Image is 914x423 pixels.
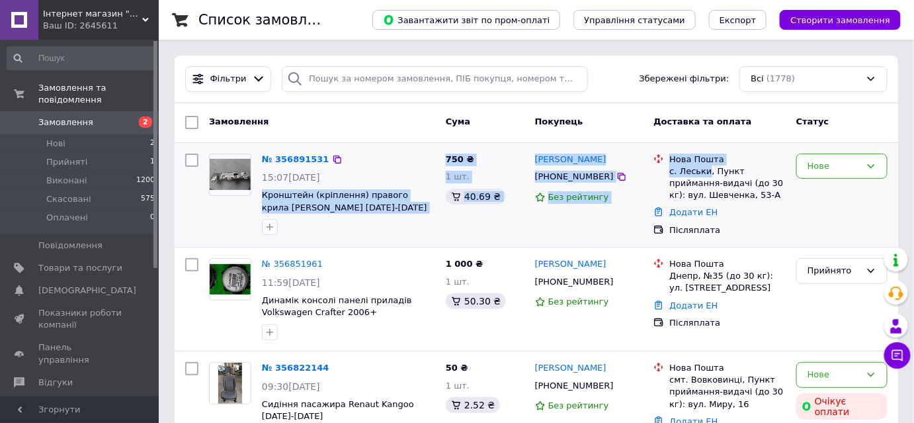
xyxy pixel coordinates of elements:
[209,362,251,404] a: Фото товару
[209,154,251,196] a: Фото товару
[709,10,767,30] button: Експорт
[535,117,583,126] span: Покупець
[669,374,786,410] div: смт. Вовковинці, Пункт приймання-видачі (до 30 кг): вул. Миру, 16
[669,207,718,217] a: Додати ЕН
[262,381,320,392] span: 09:30[DATE]
[46,193,91,205] span: Скасовані
[446,293,506,309] div: 50.30 ₴
[46,156,87,168] span: Прийняті
[446,171,470,181] span: 1 шт.
[262,259,323,269] a: № 356851961
[210,73,247,85] span: Фільтри
[446,189,506,205] div: 40.69 ₴
[884,342,911,369] button: Чат з покупцем
[38,307,122,331] span: Показники роботи компанії
[38,342,122,365] span: Панель управління
[150,138,155,150] span: 2
[262,295,412,318] a: Динамік консолі панелі приладів Volkswagen Crafter 2006+
[669,317,786,329] div: Післяплата
[548,192,609,202] span: Без рейтингу
[262,172,320,183] span: 15:07[DATE]
[46,175,87,187] span: Виконані
[767,15,901,24] a: Створити замовлення
[46,212,88,224] span: Оплачені
[210,264,251,295] img: Фото товару
[139,117,152,128] span: 2
[669,224,786,236] div: Післяплата
[46,138,65,150] span: Нові
[446,154,474,164] span: 750 ₴
[653,117,751,126] span: Доставка та оплата
[532,377,616,395] div: [PHONE_NUMBER]
[535,154,606,166] a: [PERSON_NAME]
[808,160,860,173] div: Нове
[535,362,606,375] a: [PERSON_NAME]
[640,73,729,85] span: Збережені фільтри:
[669,258,786,270] div: Нова Пошта
[796,393,888,420] div: Очікує оплати
[43,20,159,32] div: Ваш ID: 2645611
[446,363,468,373] span: 50 ₴
[446,259,483,269] span: 1 000 ₴
[808,368,860,382] div: Нове
[209,258,251,301] a: Фото товару
[141,193,155,205] span: 575
[767,73,795,83] span: (1778)
[198,12,333,28] h1: Список замовлень
[38,377,73,389] span: Відгуки
[532,273,616,291] div: [PHONE_NUMBER]
[262,363,329,373] a: № 356822144
[262,154,329,164] a: № 356891531
[808,264,860,278] div: Прийнято
[136,175,155,187] span: 1200
[584,15,685,25] span: Управління статусами
[38,240,103,252] span: Повідомлення
[669,165,786,202] div: с. Леськи, Пункт приймання-видачі (до 30 кг): вул. Шевченка, 53-А
[548,297,609,306] span: Без рейтингу
[669,362,786,374] div: Нова Пошта
[720,15,757,25] span: Експорт
[150,212,155,224] span: 0
[446,117,470,126] span: Cума
[150,156,155,168] span: 1
[446,277,470,287] span: 1 шт.
[535,258,606,271] a: [PERSON_NAME]
[210,159,251,190] img: Фото товару
[669,154,786,165] div: Нова Пошта
[372,10,560,30] button: Завантажити звіт по пром-оплаті
[38,285,136,297] span: [DEMOGRAPHIC_DATA]
[573,10,696,30] button: Управління статусами
[38,262,122,274] span: Товари та послуги
[38,82,159,106] span: Замовлення та повідомлення
[751,73,764,85] span: Всі
[548,400,609,410] span: Без рейтингу
[446,397,500,413] div: 2.52 ₴
[218,363,241,404] img: Фото товару
[780,10,901,30] button: Створити замовлення
[446,381,470,391] span: 1 шт.
[532,168,616,185] div: [PHONE_NUMBER]
[38,117,93,128] span: Замовлення
[282,66,588,92] input: Пошук за номером замовлення, ПІБ покупця, номером телефону, Email, номером накладної
[262,190,427,212] a: Кронштейн (кріплення) правого крила [PERSON_NAME] [DATE]-[DATE]
[790,15,890,25] span: Створити замовлення
[7,46,156,70] input: Пошук
[796,117,829,126] span: Статус
[262,399,414,422] a: Сидіння пасажира Renaut Kangoo [DATE]-[DATE]
[669,301,718,310] a: Додати ЕН
[262,277,320,288] span: 11:59[DATE]
[383,14,550,26] span: Завантажити звіт по пром-оплаті
[43,8,142,20] span: Інтернет магазин "Автозапчастини"
[669,270,786,294] div: Днепр, №35 (до 30 кг): ул. [STREET_ADDRESS]
[209,117,269,126] span: Замовлення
